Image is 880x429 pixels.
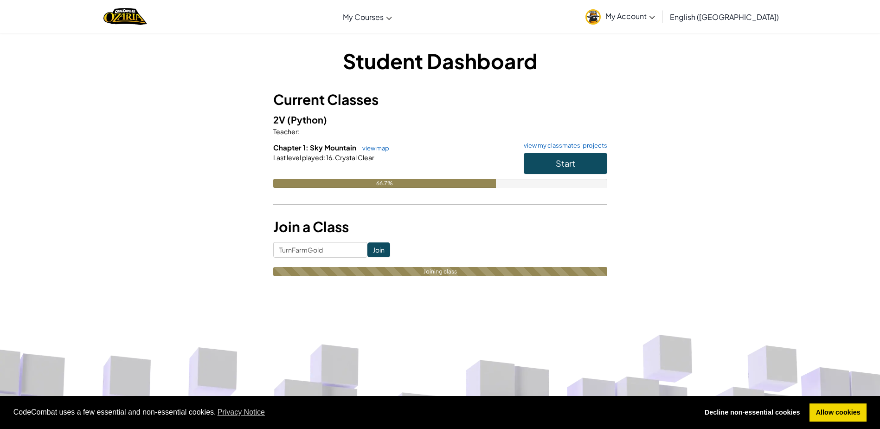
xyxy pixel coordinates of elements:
[325,153,334,162] span: 16.
[287,114,327,125] span: (Python)
[519,143,607,149] a: view my classmates' projects
[343,12,384,22] span: My Courses
[103,7,147,26] a: Ozaria by CodeCombat logo
[273,89,607,110] h3: Current Classes
[216,405,267,419] a: learn more about cookies
[698,403,806,422] a: deny cookies
[556,158,575,169] span: Start
[273,267,607,276] div: Joining class
[273,127,298,136] span: Teacher
[524,153,607,174] button: Start
[103,7,147,26] img: Home
[13,405,691,419] span: CodeCombat uses a few essential and non-essential cookies.
[298,127,300,136] span: :
[323,153,325,162] span: :
[273,114,287,125] span: 2V
[273,179,496,188] div: 66.7%
[605,11,655,21] span: My Account
[358,144,389,152] a: view map
[585,9,601,25] img: avatar
[334,153,374,162] span: Crystal Clear
[273,46,607,75] h1: Student Dashboard
[273,143,358,152] span: Chapter 1: Sky Mountain
[273,216,607,237] h3: Join a Class
[273,242,367,258] input: <Enter Class Code>
[338,4,397,29] a: My Courses
[665,4,784,29] a: English ([GEOGRAPHIC_DATA])
[581,2,660,31] a: My Account
[809,403,867,422] a: allow cookies
[273,153,323,162] span: Last level played
[670,12,779,22] span: English ([GEOGRAPHIC_DATA])
[367,242,390,257] input: Join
